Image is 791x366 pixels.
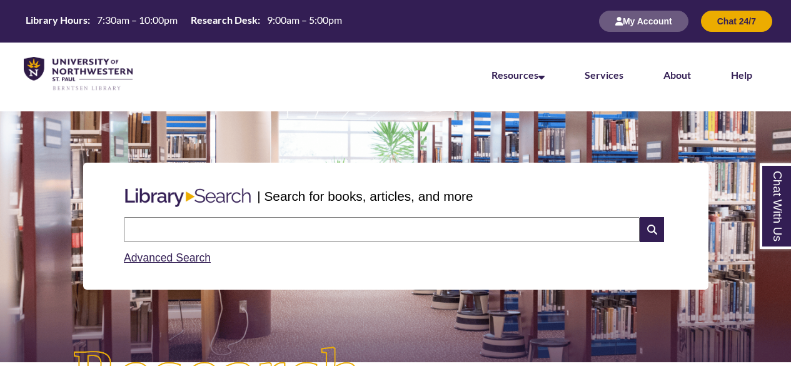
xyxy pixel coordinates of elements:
img: UNWSP Library Logo [24,57,133,91]
a: Advanced Search [124,252,211,264]
a: Services [585,69,623,81]
span: 9:00am – 5:00pm [267,14,342,26]
table: Hours Today [21,13,347,29]
a: My Account [599,16,688,26]
a: Resources [491,69,545,81]
a: Chat 24/7 [701,16,772,26]
p: | Search for books, articles, and more [257,186,473,206]
a: About [663,69,691,81]
th: Library Hours: [21,13,92,27]
img: Libary Search [119,183,257,212]
a: Hours Today [21,13,347,30]
th: Research Desk: [186,13,262,27]
i: Search [640,217,663,242]
button: My Account [599,11,688,32]
a: Help [731,69,752,81]
button: Chat 24/7 [701,11,772,32]
span: 7:30am – 10:00pm [97,14,178,26]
